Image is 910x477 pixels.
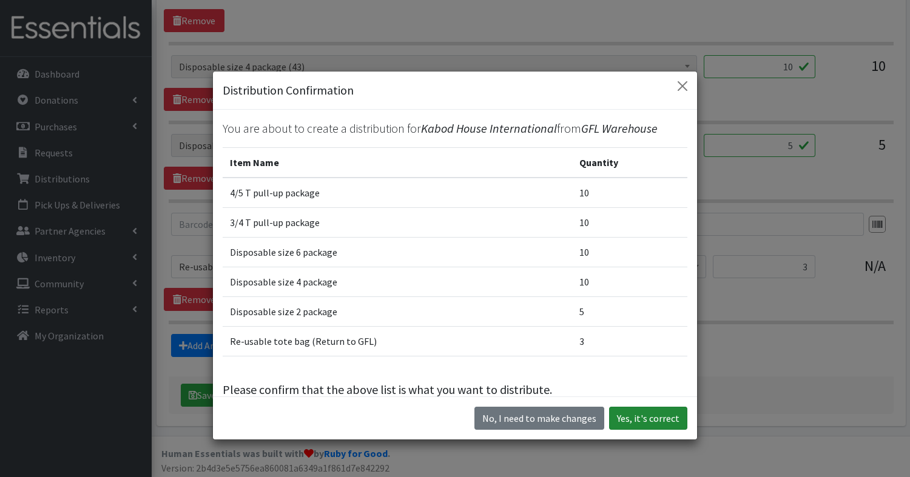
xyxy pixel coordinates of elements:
p: You are about to create a distribution for from [223,119,687,138]
td: 10 [572,178,687,208]
td: 10 [572,238,687,267]
td: 5 [572,297,687,327]
td: 4/5 T pull-up package [223,178,572,208]
td: 10 [572,208,687,238]
p: Please confirm that the above list is what you want to distribute. [223,381,687,399]
th: Quantity [572,148,687,178]
button: No I need to make changes [474,407,604,430]
td: Disposable size 2 package [223,297,572,327]
span: Kabod House International [421,121,557,136]
td: 10 [572,267,687,297]
td: Disposable size 6 package [223,238,572,267]
button: Yes, it's correct [609,407,687,430]
td: 3/4 T pull-up package [223,208,572,238]
td: 3 [572,327,687,356]
th: Item Name [223,148,572,178]
span: GFL Warehouse [581,121,658,136]
button: Close [673,76,692,96]
td: Re-usable tote bag (Return to GFL) [223,327,572,356]
td: Disposable size 4 package [223,267,572,297]
h5: Distribution Confirmation [223,81,354,99]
